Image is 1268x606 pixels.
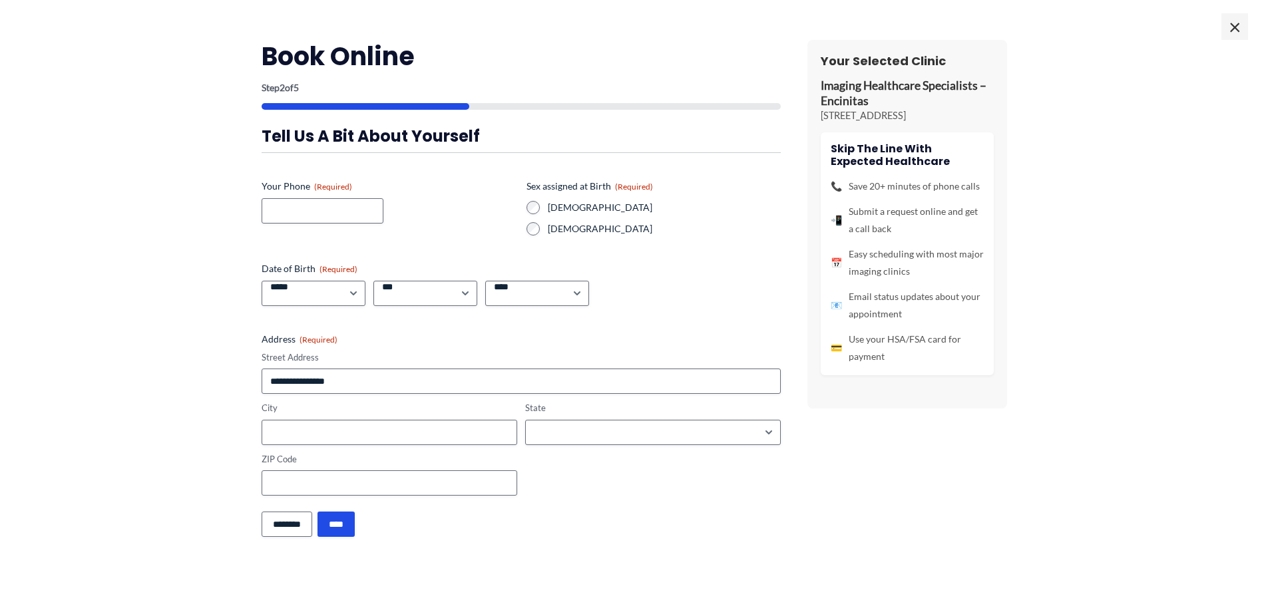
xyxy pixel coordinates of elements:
[831,331,984,365] li: Use your HSA/FSA card for payment
[548,222,781,235] label: [DEMOGRAPHIC_DATA]
[831,339,842,357] span: 💳
[262,262,357,275] legend: Date of Birth
[831,178,984,195] li: Save 20+ minutes of phone calls
[831,142,984,168] h4: Skip the line with Expected Healthcare
[262,40,781,73] h2: Book Online
[262,402,517,414] label: City
[821,78,994,109] p: Imaging Healthcare Specialists – Encinitas
[527,180,653,193] legend: Sex assigned at Birth
[831,297,842,314] span: 📧
[280,82,285,93] span: 2
[262,83,781,92] p: Step of
[525,402,781,414] label: State
[314,182,352,192] span: (Required)
[1221,13,1248,40] span: ×
[831,203,984,237] li: Submit a request online and get a call back
[831,245,984,280] li: Easy scheduling with most major imaging clinics
[548,201,781,214] label: [DEMOGRAPHIC_DATA]
[262,453,517,466] label: ZIP Code
[262,180,516,193] label: Your Phone
[821,109,994,122] p: [STREET_ADDRESS]
[294,82,299,93] span: 5
[831,288,984,323] li: Email status updates about your appointment
[821,53,994,69] h3: Your Selected Clinic
[831,178,842,195] span: 📞
[831,254,842,271] span: 📅
[262,351,781,364] label: Street Address
[615,182,653,192] span: (Required)
[262,333,337,346] legend: Address
[319,264,357,274] span: (Required)
[300,335,337,345] span: (Required)
[831,212,842,229] span: 📲
[262,126,781,146] h3: Tell us a bit about yourself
